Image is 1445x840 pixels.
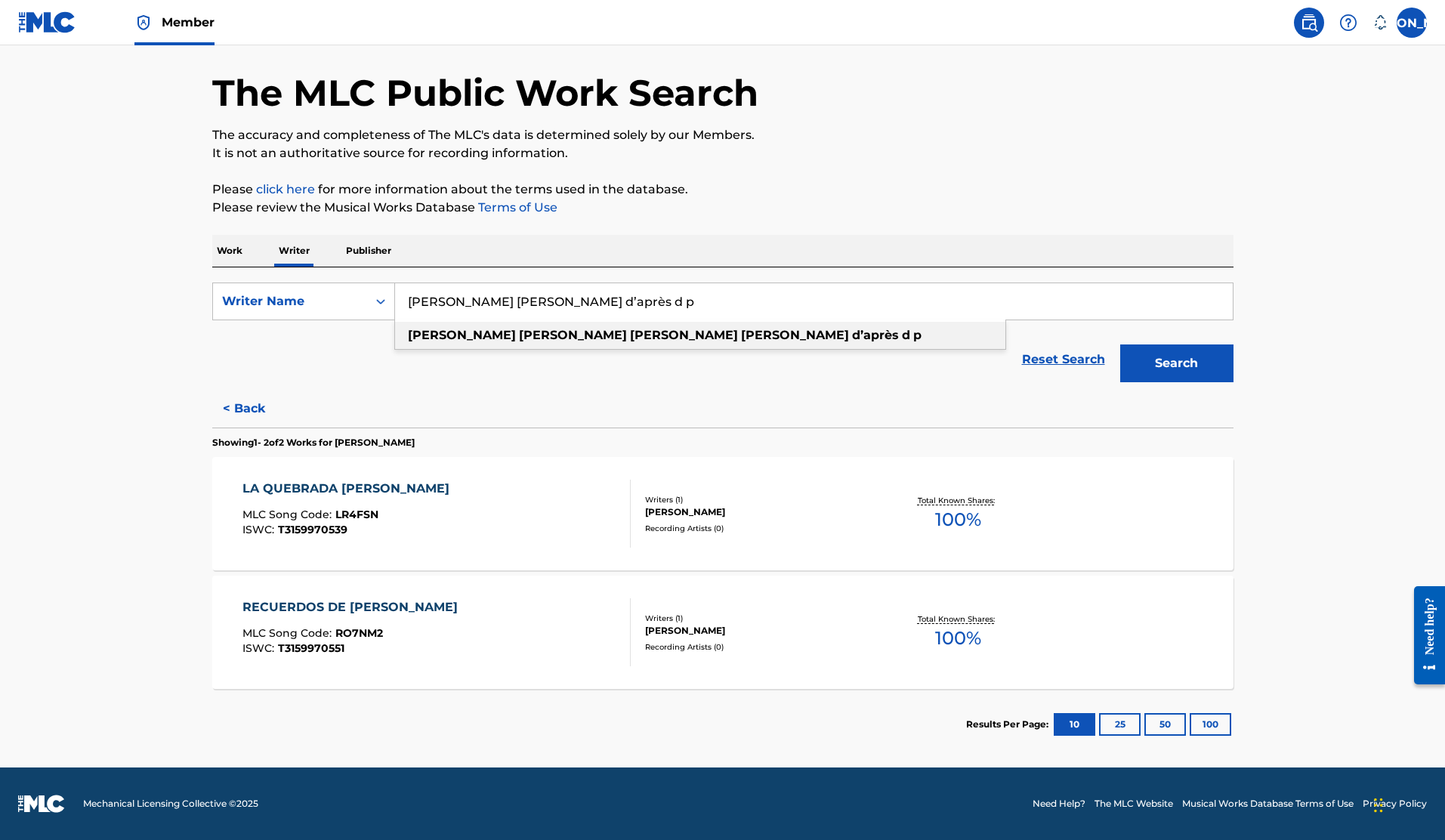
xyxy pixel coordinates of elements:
[242,641,278,655] span: ISWC :
[1403,574,1445,696] iframe: Resource Center
[212,390,303,428] button: < Back
[83,797,258,811] span: Mechanical Licensing Collective © 2025
[1374,783,1383,828] div: Drag
[1363,797,1427,811] a: Privacy Policy
[1294,8,1324,38] a: Public Search
[222,292,358,310] div: Writer Name
[256,182,315,196] a: click here
[212,436,415,449] p: Showing 1 - 2 of 2 Works for [PERSON_NAME]
[1190,713,1231,736] button: 100
[212,283,1233,390] form: Search Form
[278,641,344,655] span: T3159970551
[645,505,873,519] div: [PERSON_NAME]
[242,508,335,521] span: MLC Song Code :
[242,598,465,616] div: RECUERDOS DE [PERSON_NAME]
[278,523,347,536] span: T3159970539
[18,795,65,813] img: logo
[645,613,873,624] div: Writers ( 1 )
[212,576,1233,689] a: RECUERDOS DE [PERSON_NAME]MLC Song Code:RO7NM2ISWC:T3159970551Writers (1)[PERSON_NAME]Recording A...
[519,328,627,342] strong: [PERSON_NAME]
[212,235,247,267] p: Work
[162,14,215,31] span: Member
[918,495,999,506] p: Total Known Shares:
[1182,797,1354,811] a: Musical Works Database Terms of Use
[1144,713,1186,736] button: 50
[645,624,873,638] div: [PERSON_NAME]
[341,235,396,267] p: Publisher
[212,70,758,116] h1: The MLC Public Work Search
[966,718,1052,731] p: Results Per Page:
[1339,14,1357,32] img: help
[1120,344,1233,382] button: Search
[242,626,335,640] span: MLC Song Code :
[935,506,981,533] span: 100 %
[1054,713,1095,736] button: 10
[212,181,1233,199] p: Please for more information about the terms used in the database.
[645,641,873,653] div: Recording Artists ( 0 )
[1300,14,1318,32] img: search
[902,328,910,342] strong: d
[1397,8,1427,38] div: User Menu
[475,200,557,215] a: Terms of Use
[212,457,1233,570] a: LA QUEBRADA [PERSON_NAME]MLC Song Code:LR4FSNISWC:T3159970539Writers (1)[PERSON_NAME]Recording Ar...
[645,523,873,534] div: Recording Artists ( 0 )
[630,328,738,342] strong: [PERSON_NAME]
[274,235,314,267] p: Writer
[212,144,1233,162] p: It is not an authoritative source for recording information.
[1014,343,1113,376] a: Reset Search
[913,328,922,342] strong: p
[242,523,278,536] span: ISWC :
[18,11,76,33] img: MLC Logo
[335,626,383,640] span: RO7NM2
[134,14,153,32] img: Top Rightsholder
[645,494,873,505] div: Writers ( 1 )
[212,199,1233,217] p: Please review the Musical Works Database
[1333,8,1363,38] div: Help
[1095,797,1173,811] a: The MLC Website
[918,613,999,625] p: Total Known Shares:
[335,508,378,521] span: LR4FSN
[1099,713,1141,736] button: 25
[1369,767,1445,840] iframe: Chat Widget
[242,480,457,498] div: LA QUEBRADA [PERSON_NAME]
[741,328,849,342] strong: [PERSON_NAME]
[408,328,516,342] strong: [PERSON_NAME]
[852,328,899,342] strong: d’après
[935,625,981,652] span: 100 %
[212,126,1233,144] p: The accuracy and completeness of The MLC's data is determined solely by our Members.
[1033,797,1085,811] a: Need Help?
